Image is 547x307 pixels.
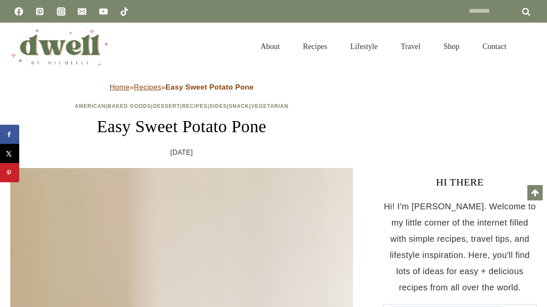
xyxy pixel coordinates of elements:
span: » » [109,83,253,91]
span: | | | | | | [75,103,288,109]
a: Pinterest [31,3,48,20]
h1: Easy Sweet Potato Pone [10,114,353,139]
a: Recipes [134,83,161,91]
p: Hi! I'm [PERSON_NAME]. Welcome to my little corner of the internet filled with simple recipes, tr... [383,198,537,295]
a: Instagram [53,3,70,20]
a: YouTube [95,3,112,20]
a: Scroll to top [527,185,543,200]
a: Contact [471,32,518,61]
a: Email [74,3,91,20]
a: American [75,103,106,109]
h3: HI THERE [383,174,537,190]
a: Home [109,83,129,91]
img: DWELL by michelle [10,27,109,66]
a: Recipes [291,32,339,61]
a: Lifestyle [339,32,389,61]
button: View Search Form [522,39,537,54]
a: Travel [389,32,432,61]
nav: Primary Navigation [249,32,518,61]
a: About [249,32,291,61]
a: Vegetarian [251,103,288,109]
a: Facebook [10,3,27,20]
a: Recipes [182,103,208,109]
time: [DATE] [171,146,193,159]
a: Sides [209,103,227,109]
a: TikTok [116,3,133,20]
a: Shop [432,32,471,61]
strong: Easy Sweet Potato Pone [165,83,253,91]
a: Snack [229,103,249,109]
a: Baked Goods [108,103,151,109]
a: Dessert [153,103,180,109]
